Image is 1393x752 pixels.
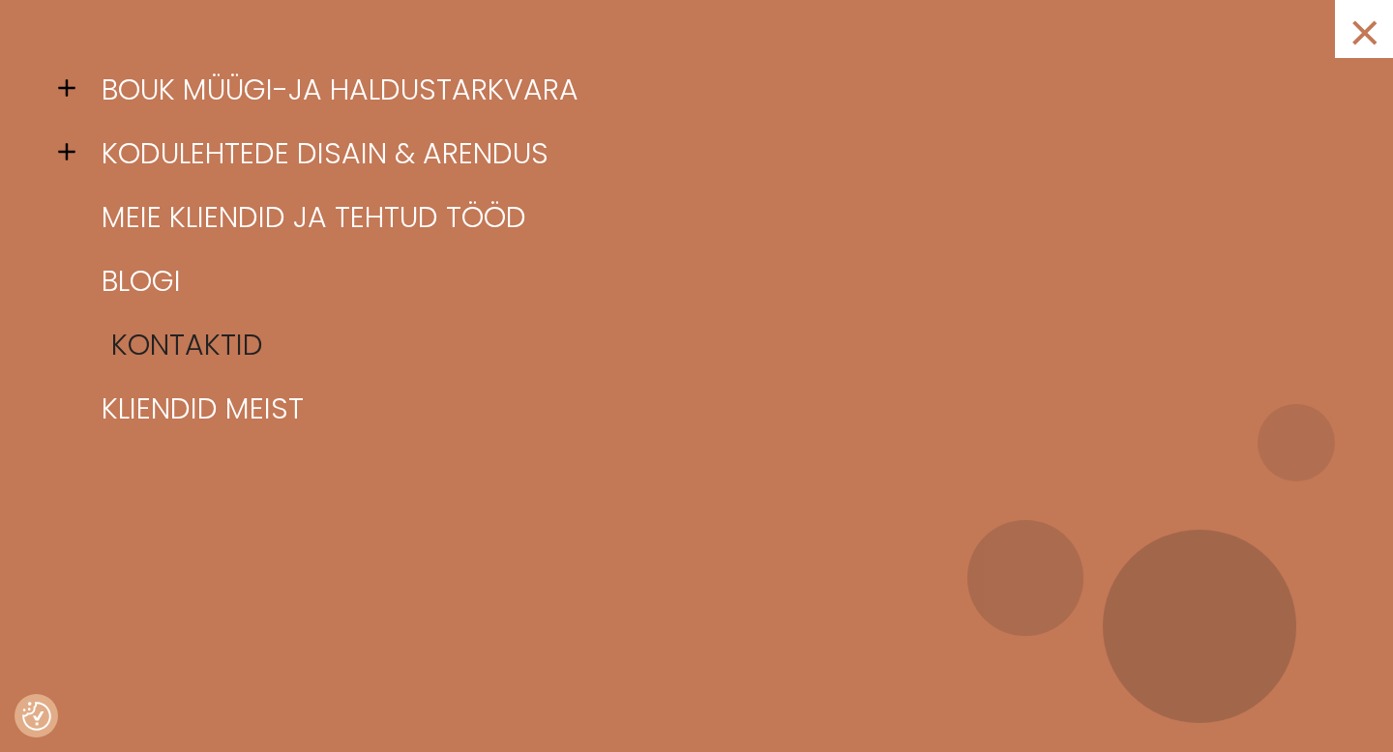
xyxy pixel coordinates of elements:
a: Blogi [87,249,1335,313]
img: Revisit consent button [22,702,51,731]
a: Meie kliendid ja tehtud tööd [87,186,1335,249]
a: Kodulehtede disain & arendus [87,122,1335,186]
a: Kliendid meist [87,377,1335,441]
a: BOUK müügi-ja haldustarkvara [87,58,1335,122]
button: Nõusolekueelistused [22,702,51,731]
a: Kontaktid [97,313,1345,377]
